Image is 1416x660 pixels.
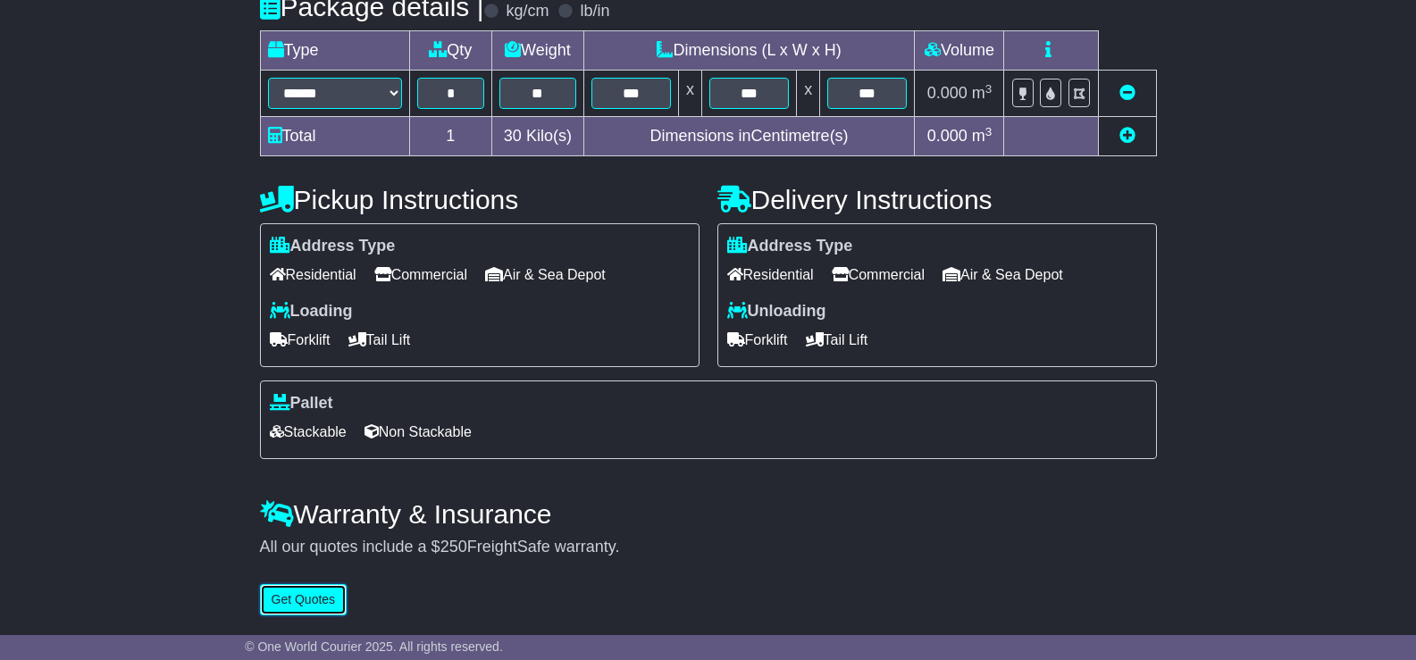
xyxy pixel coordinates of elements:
[717,185,1157,214] h4: Delivery Instructions
[409,117,492,156] td: 1
[270,302,353,322] label: Loading
[1119,127,1135,145] a: Add new item
[727,261,814,288] span: Residential
[260,499,1157,529] h4: Warranty & Insurance
[270,261,356,288] span: Residential
[374,261,467,288] span: Commercial
[927,127,968,145] span: 0.000
[727,302,826,322] label: Unloading
[492,31,584,71] td: Weight
[260,117,409,156] td: Total
[270,418,347,446] span: Stackable
[583,31,915,71] td: Dimensions (L x W x H)
[506,2,549,21] label: kg/cm
[1119,84,1135,102] a: Remove this item
[504,127,522,145] span: 30
[260,31,409,71] td: Type
[678,71,701,117] td: x
[364,418,472,446] span: Non Stackable
[260,185,700,214] h4: Pickup Instructions
[260,538,1157,557] div: All our quotes include a $ FreightSafe warranty.
[270,326,331,354] span: Forklift
[245,639,503,654] span: © One World Courier 2025. All rights reserved.
[972,127,993,145] span: m
[727,326,788,354] span: Forklift
[260,584,348,615] button: Get Quotes
[985,125,993,138] sup: 3
[832,261,925,288] span: Commercial
[797,71,820,117] td: x
[927,84,968,102] span: 0.000
[985,82,993,96] sup: 3
[806,326,868,354] span: Tail Lift
[440,538,467,556] span: 250
[270,394,333,414] label: Pallet
[972,84,993,102] span: m
[485,261,606,288] span: Air & Sea Depot
[583,117,915,156] td: Dimensions in Centimetre(s)
[943,261,1063,288] span: Air & Sea Depot
[580,2,609,21] label: lb/in
[727,237,853,256] label: Address Type
[348,326,411,354] span: Tail Lift
[270,237,396,256] label: Address Type
[492,117,584,156] td: Kilo(s)
[915,31,1004,71] td: Volume
[409,31,492,71] td: Qty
